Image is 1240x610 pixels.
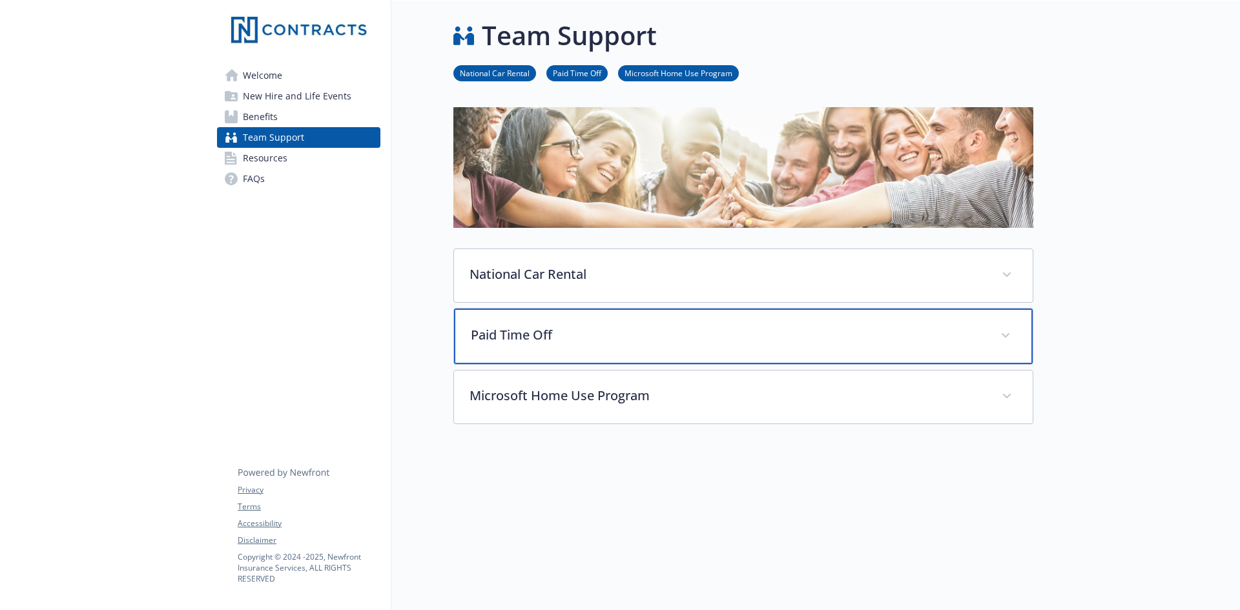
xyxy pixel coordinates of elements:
div: National Car Rental [454,249,1033,302]
a: Resources [217,148,380,168]
span: Welcome [243,65,282,86]
a: FAQs [217,168,380,189]
p: National Car Rental [470,265,986,284]
a: New Hire and Life Events [217,86,380,107]
h1: Team Support [482,16,657,55]
span: New Hire and Life Events [243,86,351,107]
img: team support page banner [453,107,1033,228]
a: National Car Rental [453,66,536,79]
a: Paid Time Off [546,66,608,79]
a: Welcome [217,65,380,86]
a: Microsoft Home Use Program [618,66,739,79]
p: Paid Time Off [471,325,985,345]
span: FAQs [243,168,265,189]
span: Resources [243,148,287,168]
a: Accessibility [238,518,380,529]
div: Paid Time Off [454,309,1033,364]
span: Team Support [243,127,304,148]
span: Benefits [243,107,278,127]
p: Copyright © 2024 - 2025 , Newfront Insurance Services, ALL RIGHTS RESERVED [238,551,380,584]
a: Team Support [217,127,380,148]
a: Benefits [217,107,380,127]
p: Microsoft Home Use Program [470,386,986,405]
a: Disclaimer [238,534,380,546]
a: Privacy [238,484,380,496]
div: Microsoft Home Use Program [454,371,1033,423]
a: Terms [238,501,380,513]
